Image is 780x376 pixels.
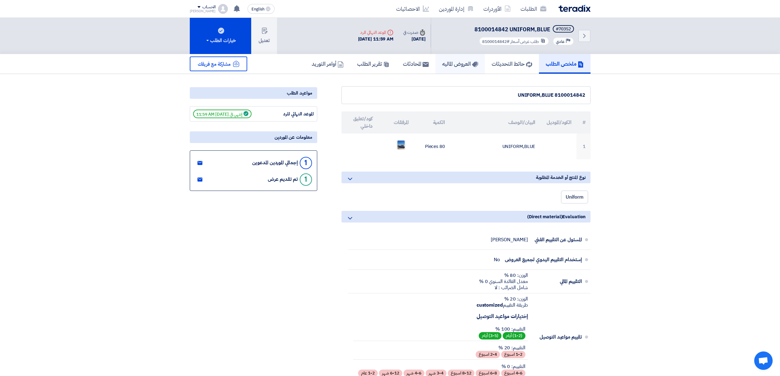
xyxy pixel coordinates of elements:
[556,27,571,31] div: #70352
[503,332,525,339] span: (1-2) أيام
[358,29,394,36] div: الموعد النهائي للرد
[252,160,298,166] div: إجمالي الموردين المدعوين
[435,54,485,74] a: العروض الماليه
[202,5,216,10] div: الحساب
[562,213,585,220] span: Evaluation
[193,110,252,118] span: إنتهي في [DATE] 11:59 AM
[556,39,564,45] span: عادي
[305,54,350,74] a: أوامر التوريد
[559,5,591,12] img: Teradix logo
[450,111,540,134] th: البيان/الوصف
[533,274,582,289] div: التقييم المالي
[190,87,317,99] div: مواعيد الطلب
[516,2,551,16] a: الطلبات
[190,18,251,54] button: خيارات الطلب
[391,2,434,16] a: الاحصائيات
[396,54,435,74] a: المحادثات
[494,257,500,263] div: No
[358,36,394,43] div: [DATE] 11:59 AM
[442,60,478,67] h5: العروض الماليه
[268,176,298,182] div: تم تقديم عرض
[576,134,590,159] td: 1
[397,139,405,150] img: abdbcdbafdbb_1750764564335.jpg
[476,345,525,351] div: التقييم: 20 %
[546,60,584,67] h5: ملخص الطلب
[540,111,576,134] th: الكود/الموديل
[312,60,344,67] h5: أوامر التوريد
[350,54,396,74] a: تقرير الطلب
[479,278,528,285] div: معدل الفائدة السنوي 0 %
[248,4,275,14] button: English
[479,285,528,291] div: شامل الضرائب : لا
[450,134,540,159] td: UNIFORM,BLUE
[491,237,528,243] div: [PERSON_NAME]
[505,252,582,267] div: إستخدام التقييم اليدوي لجميع العروض
[478,2,516,16] a: الأوردرات
[358,363,525,370] div: التقييم: 0 %
[357,60,389,67] h5: تقرير الطلب
[474,25,550,33] span: 8100014842 UNIFORM,BLUE
[479,332,501,339] span: (3-5) أيام
[479,326,525,332] div: التقييم: 100 %
[347,91,585,99] div: 8100014842 UNIFORM,BLUE
[252,7,264,11] span: English
[536,174,585,181] span: نوع المنتج أو الخدمة المطلوبة
[300,173,312,186] div: 1
[485,54,539,74] a: حائط التحديثات
[414,111,450,134] th: الكمية
[501,351,525,358] span: 1-2 اسبوع
[353,313,528,320] h6: إختيارات مواعيد التوصيل
[403,36,425,43] div: [DATE]
[403,29,425,36] div: صدرت في
[576,111,590,134] th: #
[476,351,500,358] span: 2-4 اسبوع
[268,110,314,118] div: الموعد النهائي للرد
[510,38,539,45] span: طلب عرض أسعار
[205,37,236,44] div: خيارات الطلب
[251,18,277,54] button: تعديل
[353,302,528,308] div: طريقة التقييم
[218,4,228,14] img: profile_test.png
[539,54,591,74] a: ملخص الطلب
[198,60,231,68] span: مشاركة مع فريقك
[527,213,562,220] span: (Direct material)
[477,301,503,309] b: customized
[414,134,450,159] td: 80 Pieces
[403,60,429,67] h5: المحادثات
[492,60,532,67] h5: حائط التحديثات
[482,38,509,45] span: #8100014842
[533,232,582,247] div: المسئول عن التقييم الفني
[300,157,312,169] div: 1
[190,10,216,13] div: [PERSON_NAME]
[190,131,317,143] div: معلومات عن الموردين
[377,111,414,134] th: المرفقات
[754,351,773,370] a: Open chat
[474,25,575,34] h5: 8100014842 UNIFORM,BLUE
[533,330,582,344] div: تقييم مواعيد التوصيل
[434,2,478,16] a: إدارة الموردين
[566,193,583,201] span: Uniform
[353,296,528,302] div: الوزن: 20 %
[479,272,528,278] div: الوزن: 80 %
[341,111,378,134] th: كود/تعليق داخلي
